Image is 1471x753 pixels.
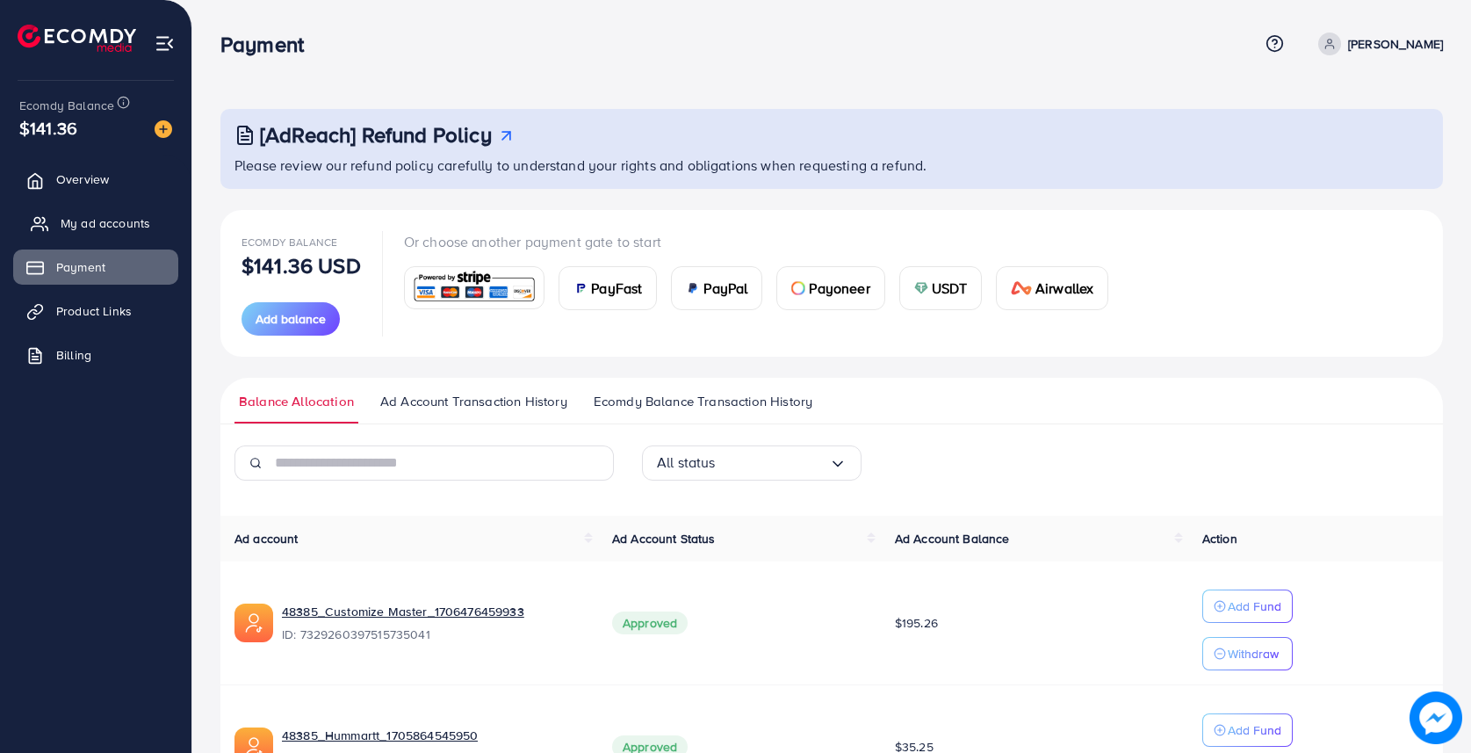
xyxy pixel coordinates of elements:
[809,278,869,299] span: Payoneer
[13,206,178,241] a: My ad accounts
[239,392,354,411] span: Balance Allocation
[282,727,478,744] a: 48385_Hummartt_1705864545950
[1311,33,1443,55] a: [PERSON_NAME]
[56,170,109,188] span: Overview
[671,266,762,310] a: cardPayPal
[61,214,150,232] span: My ad accounts
[703,278,747,299] span: PayPal
[895,614,938,632] span: $195.26
[282,603,584,643] div: <span class='underline'>48385_Customize Master_1706476459933</span></br>7329260397515735041
[1202,590,1293,623] button: Add Fund
[13,250,178,285] a: Payment
[234,530,299,547] span: Ad account
[642,445,862,481] div: Search for option
[18,25,136,52] img: logo
[1202,713,1293,747] button: Add Fund
[899,266,983,310] a: cardUSDT
[559,266,657,310] a: cardPayFast
[234,604,273,642] img: ic-ads-acc.e4c84228.svg
[56,258,105,276] span: Payment
[404,231,1123,252] p: Or choose another payment gate to start
[380,392,567,411] span: Ad Account Transaction History
[404,266,545,309] a: card
[234,155,1432,176] p: Please review our refund policy carefully to understand your rights and obligations when requesti...
[19,97,114,114] span: Ecomdy Balance
[13,337,178,373] a: Billing
[657,449,716,476] span: All status
[996,266,1108,310] a: cardAirwallex
[591,278,642,299] span: PayFast
[56,346,91,364] span: Billing
[13,162,178,197] a: Overview
[282,603,524,620] a: 48385_Customize Master_1706476459933
[242,255,361,276] p: $141.36 USD
[594,392,812,411] span: Ecomdy Balance Transaction History
[155,33,175,54] img: menu
[1228,720,1281,741] p: Add Fund
[1011,281,1032,295] img: card
[791,281,805,295] img: card
[155,120,172,138] img: image
[1413,695,1459,741] img: image
[776,266,884,310] a: cardPayoneer
[220,32,318,57] h3: Payment
[686,281,700,295] img: card
[1348,33,1443,54] p: [PERSON_NAME]
[19,115,77,141] span: $141.36
[895,530,1010,547] span: Ad Account Balance
[1202,530,1237,547] span: Action
[56,302,132,320] span: Product Links
[612,612,688,634] span: Approved
[612,530,716,547] span: Ad Account Status
[914,281,928,295] img: card
[260,122,492,148] h3: [AdReach] Refund Policy
[932,278,968,299] span: USDT
[410,269,539,307] img: card
[13,293,178,329] a: Product Links
[716,449,829,476] input: Search for option
[1035,278,1093,299] span: Airwallex
[282,626,584,643] span: ID: 7329260397515735041
[242,302,340,336] button: Add balance
[573,281,588,295] img: card
[256,310,326,328] span: Add balance
[242,235,337,250] span: Ecomdy Balance
[1202,637,1293,670] button: Withdraw
[1228,596,1281,617] p: Add Fund
[1228,643,1279,664] p: Withdraw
